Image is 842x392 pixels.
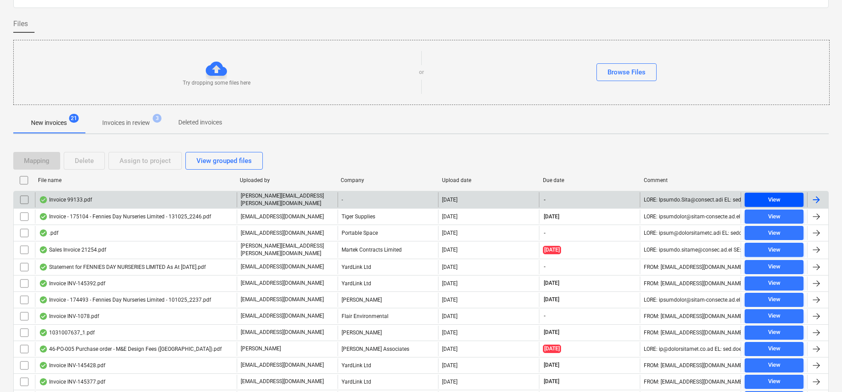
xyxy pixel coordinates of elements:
[745,243,804,257] button: View
[768,195,780,205] div: View
[543,263,546,271] span: -
[241,361,324,369] p: [EMAIL_ADDRESS][DOMAIN_NAME]
[39,362,105,369] div: Invoice INV-145428.pdf
[185,152,263,170] button: View grouped files
[39,196,92,203] div: Invoice 99133.pdf
[644,177,738,183] div: Comment
[39,196,48,203] div: OCR finished
[419,69,424,76] p: or
[39,264,206,271] div: Statement for FENNIES DAY NURSERIES LIMITED As At [DATE].pdf
[768,245,780,255] div: View
[241,345,281,353] p: [PERSON_NAME]
[745,342,804,356] button: View
[39,378,105,385] div: Invoice INV-145377.pdf
[768,311,780,321] div: View
[768,228,780,238] div: View
[39,345,48,353] div: OCR finished
[241,378,324,385] p: [EMAIL_ADDRESS][DOMAIN_NAME]
[543,329,560,336] span: [DATE]
[442,230,458,236] div: [DATE]
[39,362,48,369] div: OCR finished
[442,297,458,303] div: [DATE]
[31,118,67,128] p: New invoices
[241,213,324,221] p: [EMAIL_ADDRESS][DOMAIN_NAME]
[241,279,324,287] p: [EMAIL_ADDRESS][DOMAIN_NAME]
[39,229,48,237] div: OCR finished
[442,177,536,183] div: Upload date
[39,345,222,353] div: 46-PO-005 Purchase order - M&E Design Fees ([GEOGRAPHIC_DATA]).pdf
[338,242,438,257] div: Martek Contracts Limited
[241,229,324,237] p: [EMAIL_ADDRESS][DOMAIN_NAME]
[442,362,458,369] div: [DATE]
[39,329,95,336] div: 1031007637_1.pdf
[338,358,438,373] div: YardLink Ltd
[338,293,438,307] div: [PERSON_NAME]
[338,192,438,207] div: -
[607,66,646,78] div: Browse Files
[442,379,458,385] div: [DATE]
[745,293,804,307] button: View
[338,226,438,240] div: Portable Space
[442,247,458,253] div: [DATE]
[39,313,48,320] div: OCR finished
[196,155,252,167] div: View grouped files
[102,118,150,128] p: Invoices in review
[39,313,99,320] div: Invoice INV-1078.pdf
[768,295,780,305] div: View
[39,296,48,303] div: OCR finished
[442,313,458,319] div: [DATE]
[745,276,804,291] button: View
[442,264,458,270] div: [DATE]
[338,375,438,389] div: YardLink Ltd
[153,114,161,123] span: 3
[543,177,637,183] div: Due date
[241,192,334,207] p: [PERSON_NAME][EMAIL_ADDRESS][PERSON_NAME][DOMAIN_NAME]
[768,262,780,272] div: View
[745,375,804,389] button: View
[241,329,324,336] p: [EMAIL_ADDRESS][DOMAIN_NAME]
[543,345,561,353] span: [DATE]
[39,296,211,303] div: Invoice - 174493 - Fennies Day Nurseries Limited - 101025_2237.pdf
[543,361,560,369] span: [DATE]
[543,196,546,204] span: -
[39,280,105,287] div: Invoice INV-145392.pdf
[543,312,546,320] span: -
[338,309,438,323] div: Flair Environmental
[240,177,334,183] div: Uploaded by
[745,326,804,340] button: View
[745,358,804,373] button: View
[543,229,546,237] span: -
[442,330,458,336] div: [DATE]
[38,177,233,183] div: File name
[543,279,560,287] span: [DATE]
[745,309,804,323] button: View
[39,329,48,336] div: OCR finished
[69,114,79,123] span: 21
[768,360,780,370] div: View
[768,278,780,288] div: View
[543,213,560,221] span: [DATE]
[338,342,438,356] div: [PERSON_NAME] Associates
[241,296,324,303] p: [EMAIL_ADDRESS][DOMAIN_NAME]
[183,79,250,87] p: Try dropping some files here
[241,242,334,257] p: [PERSON_NAME][EMAIL_ADDRESS][PERSON_NAME][DOMAIN_NAME]
[39,246,48,253] div: OCR finished
[338,260,438,274] div: YardLink Ltd
[338,326,438,340] div: [PERSON_NAME]
[768,344,780,354] div: View
[13,19,28,29] span: Files
[39,378,48,385] div: OCR finished
[39,246,106,253] div: Sales Invoice 21254.pdf
[596,63,657,81] button: Browse Files
[768,212,780,222] div: View
[338,210,438,224] div: Tiger Supplies
[543,296,560,303] span: [DATE]
[745,260,804,274] button: View
[39,264,48,271] div: OCR finished
[543,378,560,385] span: [DATE]
[39,213,211,220] div: Invoice - 175104 - Fennies Day Nurseries Limited - 131025_2246.pdf
[442,213,458,220] div: [DATE]
[543,246,561,254] span: [DATE]
[768,327,780,338] div: View
[39,213,48,220] div: OCR finished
